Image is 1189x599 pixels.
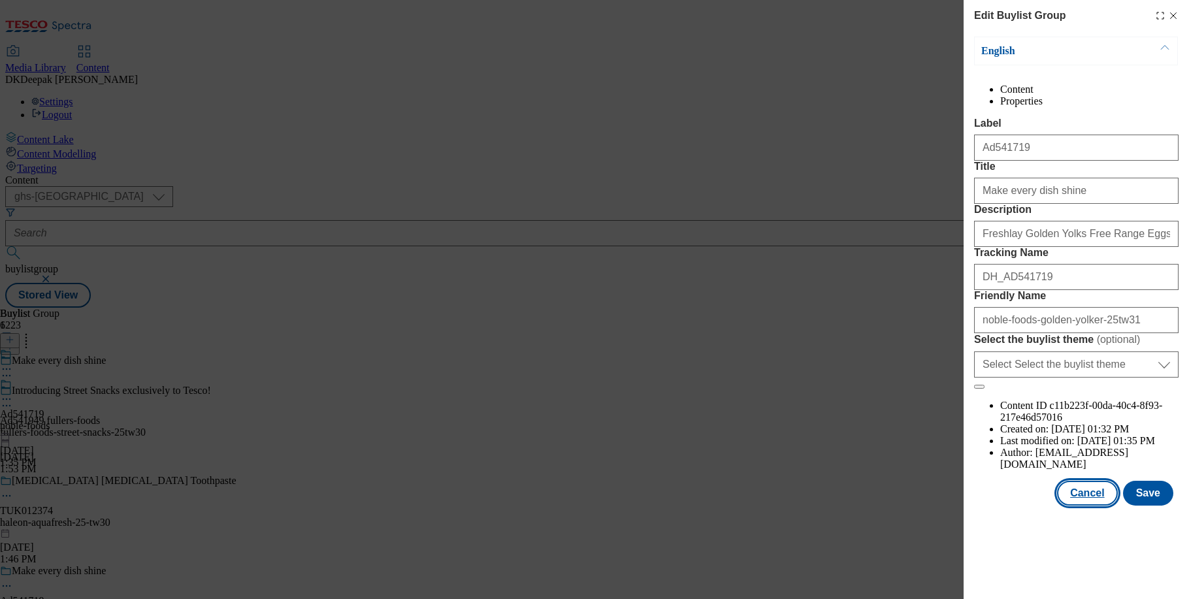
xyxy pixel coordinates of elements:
input: Enter Description [974,221,1179,247]
li: Author: [1000,447,1179,470]
li: Last modified on: [1000,435,1179,447]
input: Enter Title [974,178,1179,204]
label: Description [974,204,1179,216]
label: Tracking Name [974,247,1179,259]
li: Content ID [1000,400,1179,423]
label: Select the buylist theme [974,333,1179,346]
p: English [981,44,1118,57]
li: Created on: [1000,423,1179,435]
label: Friendly Name [974,290,1179,302]
span: c11b223f-00da-40c4-8f93-217e46d57016 [1000,400,1162,423]
span: [DATE] 01:32 PM [1051,423,1129,434]
h4: Edit Buylist Group [974,8,1066,24]
label: Label [974,118,1179,129]
label: Title [974,161,1179,172]
button: Save [1123,481,1173,506]
span: ( optional ) [1097,334,1141,345]
input: Enter Friendly Name [974,307,1179,333]
li: Content [1000,84,1179,95]
span: [EMAIL_ADDRESS][DOMAIN_NAME] [1000,447,1128,470]
span: [DATE] 01:35 PM [1077,435,1155,446]
button: Cancel [1057,481,1117,506]
li: Properties [1000,95,1179,107]
input: Enter Tracking Name [974,264,1179,290]
input: Enter Label [974,135,1179,161]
